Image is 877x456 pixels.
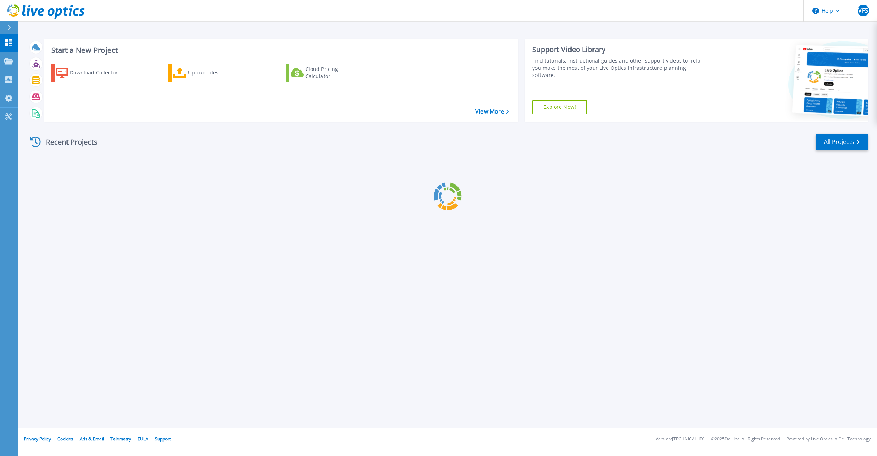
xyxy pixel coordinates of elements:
a: EULA [138,436,148,442]
a: Ads & Email [80,436,104,442]
a: Download Collector [51,64,132,82]
li: Powered by Live Optics, a Dell Technology [786,437,871,442]
a: Cookies [57,436,73,442]
li: Version: [TECHNICAL_ID] [656,437,704,442]
a: Upload Files [168,64,249,82]
div: Cloud Pricing Calculator [305,65,363,80]
div: Find tutorials, instructional guides and other support videos to help you make the most of your L... [532,57,709,79]
a: All Projects [816,134,868,150]
div: Download Collector [70,65,127,80]
a: Telemetry [110,436,131,442]
a: Privacy Policy [24,436,51,442]
a: Explore Now! [532,100,587,114]
div: Recent Projects [28,133,107,151]
li: © 2025 Dell Inc. All Rights Reserved [711,437,780,442]
span: VFS [858,8,868,13]
a: Cloud Pricing Calculator [286,64,366,82]
a: View More [475,108,509,115]
a: Support [155,436,171,442]
div: Support Video Library [532,45,709,54]
h3: Start a New Project [51,46,508,54]
div: Upload Files [188,65,246,80]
